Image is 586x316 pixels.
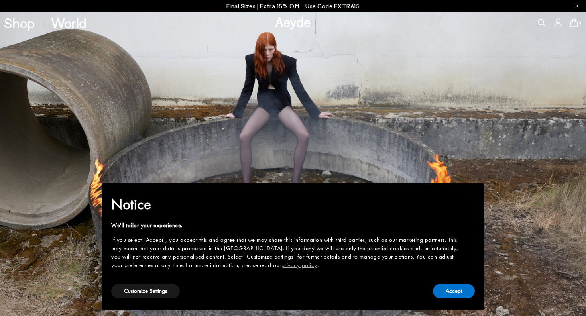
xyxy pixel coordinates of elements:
[469,189,474,201] span: ×
[462,186,481,205] button: Close this notice
[275,13,311,30] a: Aeyde
[111,221,462,230] div: We'll tailor your experience.
[570,18,578,27] a: 0
[111,236,462,269] div: If you select "Accept", you accept this and agree that we may share this information with third p...
[111,284,180,298] button: Customize Settings
[578,21,582,25] span: 0
[281,261,317,269] a: privacy policy
[433,284,475,298] button: Accept
[4,16,35,30] a: Shop
[305,2,360,10] span: Navigate to /collections/ss25-final-sizes
[111,194,462,215] h2: Notice
[226,1,360,11] p: Final Sizes | Extra 15% Off
[51,16,87,30] a: World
